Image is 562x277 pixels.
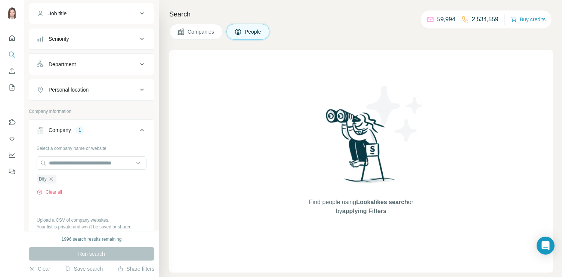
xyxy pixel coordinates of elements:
[6,148,18,162] button: Dashboard
[29,121,154,142] button: Company1
[6,64,18,78] button: Enrich CSV
[6,116,18,129] button: Use Surfe on LinkedIn
[39,176,47,182] span: Dify
[6,7,18,19] img: Avatar
[188,28,215,36] span: Companies
[537,237,555,255] div: Open Intercom Messenger
[301,198,421,216] span: Find people using or by
[29,55,154,73] button: Department
[117,265,154,273] button: Share filters
[37,142,146,152] div: Select a company name or website
[37,189,62,196] button: Clear all
[29,81,154,99] button: Personal location
[29,30,154,48] button: Seniority
[37,217,146,224] p: Upload a CSV of company websites.
[75,127,84,133] div: 1
[49,61,76,68] div: Department
[49,35,69,43] div: Seniority
[6,48,18,61] button: Search
[49,86,89,93] div: Personal location
[6,31,18,45] button: Quick start
[511,14,546,25] button: Buy credits
[49,10,67,17] div: Job title
[29,265,50,273] button: Clear
[29,4,154,22] button: Job title
[49,126,71,134] div: Company
[342,208,386,214] span: applying Filters
[6,132,18,145] button: Use Surfe API
[6,165,18,178] button: Feedback
[29,108,154,115] p: Company information
[356,199,408,205] span: Lookalikes search
[37,224,146,230] p: Your list is private and won't be saved or shared.
[245,28,262,36] span: People
[322,107,400,190] img: Surfe Illustration - Woman searching with binoculars
[361,80,429,147] img: Surfe Illustration - Stars
[62,236,122,243] div: 1996 search results remaining
[169,9,553,19] h4: Search
[65,265,103,273] button: Save search
[437,15,456,24] p: 59,994
[472,15,498,24] p: 2,534,559
[6,81,18,94] button: My lists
